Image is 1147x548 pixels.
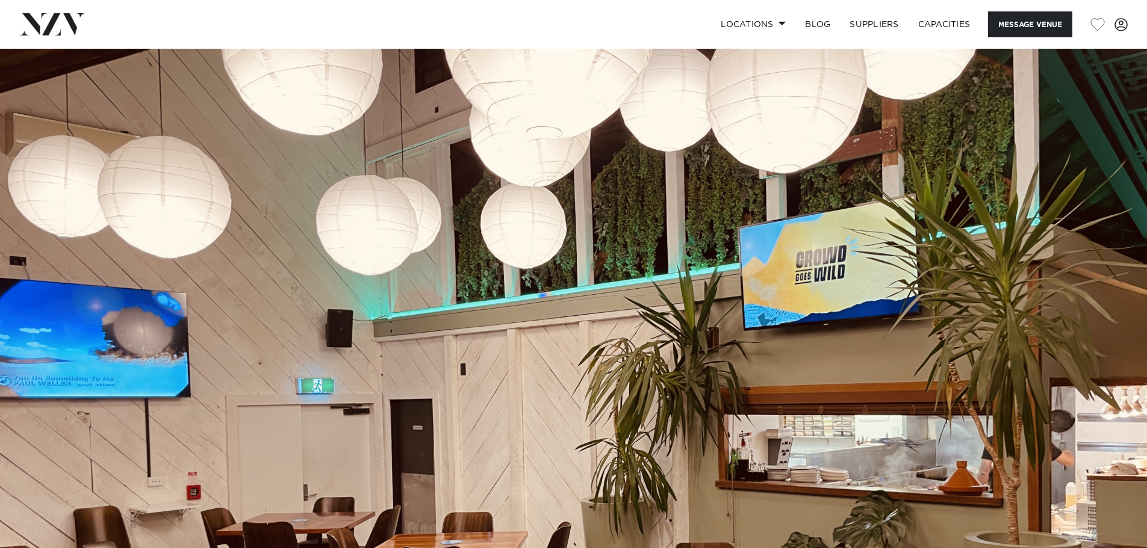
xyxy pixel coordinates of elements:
[840,11,908,37] a: SUPPLIERS
[988,11,1072,37] button: Message Venue
[795,11,840,37] a: BLOG
[909,11,980,37] a: Capacities
[19,13,85,35] img: nzv-logo.png
[711,11,795,37] a: Locations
